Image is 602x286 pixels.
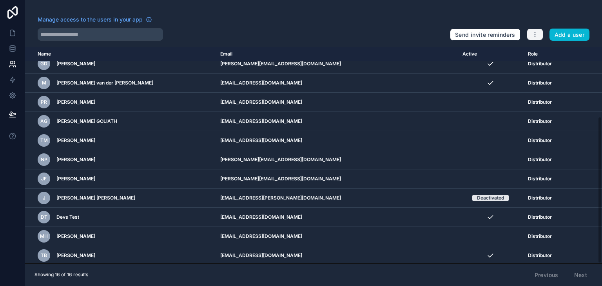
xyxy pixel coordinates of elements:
[528,195,552,201] span: Distributor
[40,233,48,239] span: MH
[528,99,552,105] span: Distributor
[38,16,143,23] span: Manage access to the users in your app
[38,16,152,23] a: Manage access to the users in your app
[528,233,552,239] span: Distributor
[216,131,458,150] td: [EMAIL_ADDRESS][DOMAIN_NAME]
[25,47,602,263] div: scrollable content
[450,29,520,41] button: Send invite reminders
[40,137,48,144] span: TM
[216,74,458,93] td: [EMAIL_ADDRESS][DOMAIN_NAME]
[528,176,552,182] span: Distributor
[56,252,95,259] span: [PERSON_NAME]
[56,176,95,182] span: [PERSON_NAME]
[216,150,458,169] td: [PERSON_NAME][EMAIL_ADDRESS][DOMAIN_NAME]
[56,233,95,239] span: [PERSON_NAME]
[528,252,552,259] span: Distributor
[41,176,47,182] span: JF
[216,54,458,74] td: [PERSON_NAME][EMAIL_ADDRESS][DOMAIN_NAME]
[41,156,47,163] span: NP
[549,29,590,41] button: Add a user
[40,118,47,124] span: AG
[56,118,117,124] span: [PERSON_NAME] GOLIATH
[523,47,577,61] th: Role
[41,99,47,105] span: PR
[528,156,552,163] span: Distributor
[34,272,88,278] span: Showing 16 of 16 results
[216,208,458,227] td: [EMAIL_ADDRESS][DOMAIN_NAME]
[216,169,458,189] td: [PERSON_NAME][EMAIL_ADDRESS][DOMAIN_NAME]
[40,61,47,67] span: GD
[528,80,552,86] span: Distributor
[216,227,458,246] td: [EMAIL_ADDRESS][DOMAIN_NAME]
[56,195,135,201] span: [PERSON_NAME] [PERSON_NAME]
[41,214,47,220] span: DT
[56,214,79,220] span: Devs Test
[528,61,552,67] span: Distributor
[56,80,153,86] span: [PERSON_NAME] van der [PERSON_NAME]
[528,118,552,124] span: Distributor
[56,61,95,67] span: [PERSON_NAME]
[528,214,552,220] span: Distributor
[216,189,458,208] td: [EMAIL_ADDRESS][PERSON_NAME][DOMAIN_NAME]
[216,93,458,112] td: [EMAIL_ADDRESS][DOMAIN_NAME]
[216,47,458,61] th: Email
[42,80,46,86] span: M
[25,47,216,61] th: Name
[458,47,524,61] th: Active
[56,99,95,105] span: [PERSON_NAME]
[56,137,95,144] span: [PERSON_NAME]
[216,246,458,265] td: [EMAIL_ADDRESS][DOMAIN_NAME]
[56,156,95,163] span: [PERSON_NAME]
[477,195,504,201] div: Deactivated
[41,252,47,259] span: TB
[528,137,552,144] span: Distributor
[43,195,45,201] span: J
[216,112,458,131] td: [EMAIL_ADDRESS][DOMAIN_NAME]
